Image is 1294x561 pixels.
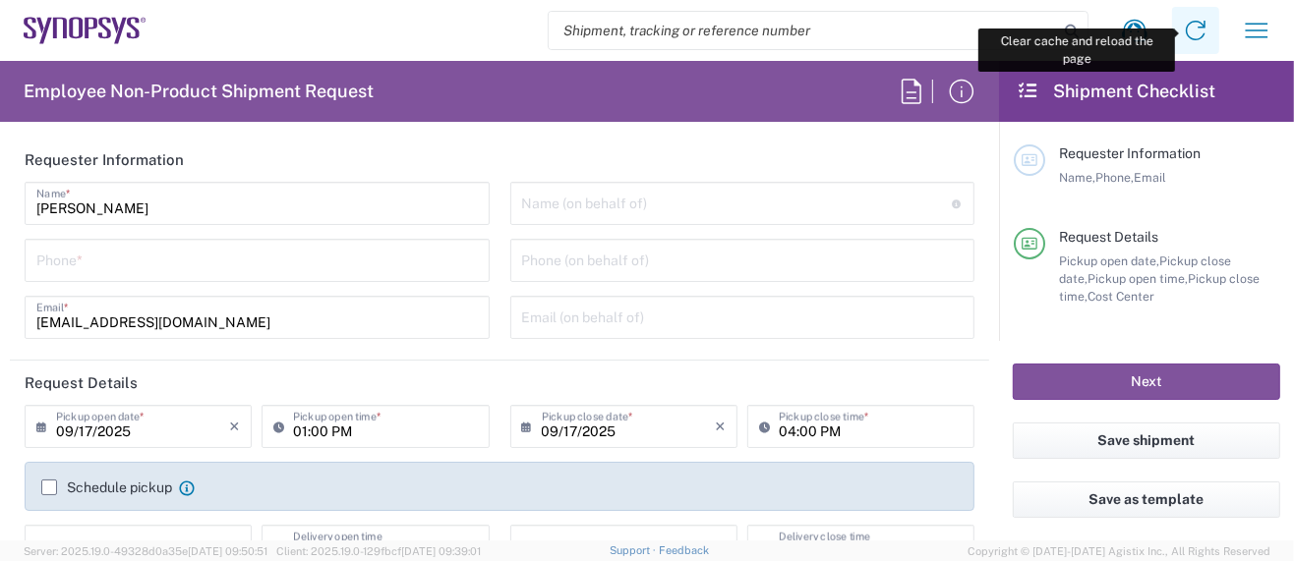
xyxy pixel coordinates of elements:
[1013,422,1280,459] button: Save shipment
[1059,145,1201,161] span: Requester Information
[25,150,184,170] h2: Requester Information
[24,80,374,103] h2: Employee Non-Product Shipment Request
[276,545,481,557] span: Client: 2025.19.0-129fbcf
[1013,481,1280,518] button: Save as template
[968,542,1270,560] span: Copyright © [DATE]-[DATE] Agistix Inc., All Rights Reserved
[1088,271,1188,286] span: Pickup open time,
[1059,170,1095,185] span: Name,
[610,544,659,556] a: Support
[549,12,1058,49] input: Shipment, tracking or reference number
[1134,170,1166,185] span: Email
[1095,170,1134,185] span: Phone,
[24,545,267,557] span: Server: 2025.19.0-49328d0a35e
[1088,289,1154,304] span: Cost Center
[1017,80,1215,103] h2: Shipment Checklist
[715,411,726,442] i: ×
[188,545,267,557] span: [DATE] 09:50:51
[1013,364,1280,400] button: Next
[1059,253,1159,268] span: Pickup open date,
[41,479,172,495] label: Schedule pickup
[25,373,138,393] h2: Request Details
[229,411,240,442] i: ×
[1059,229,1158,245] span: Request Details
[401,545,481,557] span: [DATE] 09:39:01
[659,544,709,556] a: Feedback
